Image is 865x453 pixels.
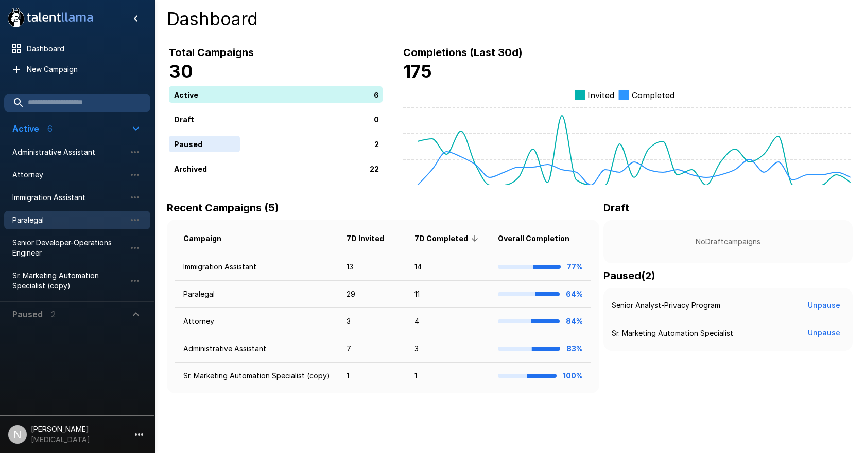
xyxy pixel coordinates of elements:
[347,232,397,245] span: 7D Invited
[169,61,193,82] b: 30
[563,371,583,380] b: 100%
[167,202,279,214] b: Recent Campaigns (5)
[175,335,338,363] td: Administrative Assistant
[338,308,406,335] td: 3
[338,281,406,308] td: 29
[175,363,338,390] td: Sr. Marketing Automation Specialist (copy)
[167,8,853,30] h4: Dashboard
[169,46,254,59] b: Total Campaigns
[406,335,490,363] td: 3
[175,308,338,335] td: Attorney
[403,46,523,59] b: Completions (Last 30d)
[804,296,844,315] button: Unpause
[414,232,481,245] span: 7D Completed
[175,253,338,281] td: Immigration Assistant
[406,281,490,308] td: 11
[612,328,733,338] p: Sr. Marketing Automation Specialist
[566,317,583,325] b: 84%
[566,289,583,298] b: 64%
[406,363,490,390] td: 1
[183,232,235,245] span: Campaign
[403,61,432,82] b: 175
[374,114,379,124] p: 0
[374,138,379,149] p: 2
[498,232,583,245] span: Overall Completion
[603,269,655,282] b: Paused ( 2 )
[370,163,379,174] p: 22
[406,308,490,335] td: 4
[338,253,406,281] td: 13
[620,237,836,247] p: No Draft campaigns
[612,300,720,311] p: Senior Analyst-Privacy Program
[566,344,583,353] b: 83%
[804,323,844,342] button: Unpause
[338,363,406,390] td: 1
[603,202,629,214] b: Draft
[338,335,406,363] td: 7
[374,89,379,100] p: 6
[406,253,490,281] td: 14
[567,262,583,271] b: 77%
[175,281,338,308] td: Paralegal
